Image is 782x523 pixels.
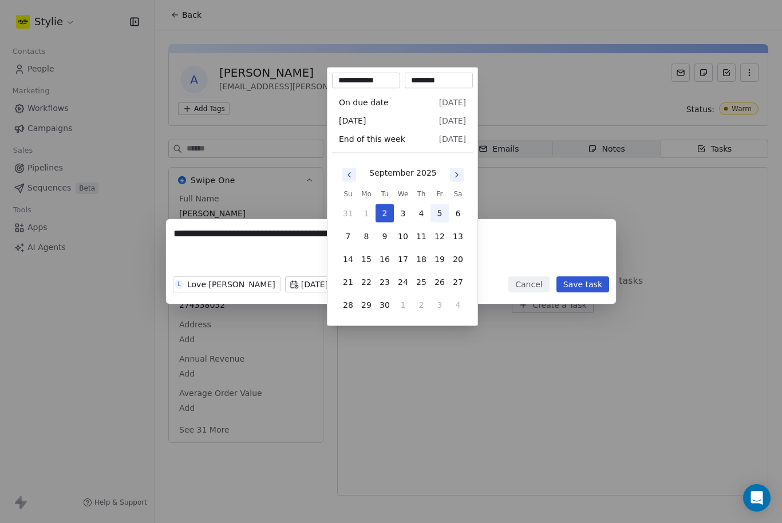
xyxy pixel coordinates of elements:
button: 17 [394,250,412,268]
button: 25 [412,273,431,291]
button: 3 [431,296,449,314]
span: [DATE] [439,97,466,108]
button: 13 [449,227,467,245]
button: Go to next month [449,167,465,183]
button: 28 [339,296,357,314]
button: 4 [412,204,431,223]
button: 2 [412,296,431,314]
button: 8 [357,227,376,245]
button: 26 [431,273,449,291]
th: Thursday [412,188,431,200]
button: 3 [394,204,412,223]
span: [DATE] [439,115,466,126]
span: [DATE] [439,133,466,145]
button: 22 [357,273,376,291]
th: Sunday [339,188,357,200]
button: 15 [357,250,376,268]
th: Tuesday [376,188,394,200]
button: 29 [357,296,376,314]
span: On due date [339,97,389,108]
button: 23 [376,273,394,291]
button: Go to previous month [341,167,357,183]
button: 5 [431,204,449,223]
div: September 2025 [369,167,436,179]
button: 18 [412,250,431,268]
button: 19 [431,250,449,268]
button: 31 [339,204,357,223]
th: Wednesday [394,188,412,200]
th: Saturday [449,188,467,200]
button: 16 [376,250,394,268]
button: 27 [449,273,467,291]
span: [DATE] [339,115,366,126]
button: 9 [376,227,394,245]
button: 20 [449,250,467,268]
button: 11 [412,227,431,245]
th: Monday [357,188,376,200]
button: 1 [357,204,376,223]
button: 12 [431,227,449,245]
button: 6 [449,204,467,223]
button: 21 [339,273,357,291]
button: 24 [394,273,412,291]
button: 4 [449,296,467,314]
button: 14 [339,250,357,268]
button: 10 [394,227,412,245]
button: 1 [394,296,412,314]
button: 2 [376,204,394,223]
button: 7 [339,227,357,245]
button: 30 [376,296,394,314]
span: End of this week [339,133,405,145]
th: Friday [431,188,449,200]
